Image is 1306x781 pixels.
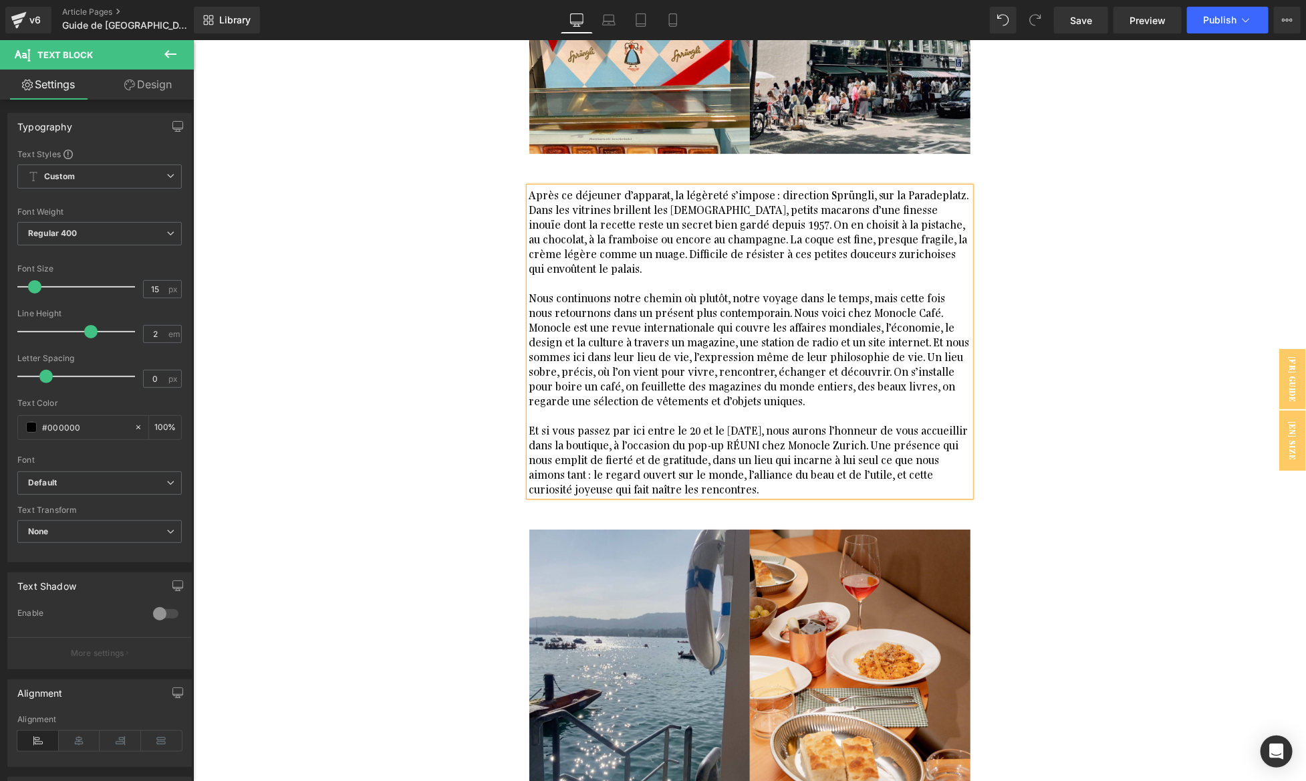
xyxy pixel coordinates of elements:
[17,506,182,515] div: Text Transform
[62,7,216,17] a: Article Pages
[561,7,593,33] a: Desktop
[1274,7,1301,33] button: More
[17,114,72,132] div: Typography
[17,455,182,465] div: Font
[990,7,1017,33] button: Undo
[100,70,197,100] a: Design
[28,526,49,536] b: None
[28,228,78,238] b: Regular 400
[17,399,182,408] div: Text Color
[1022,7,1049,33] button: Redo
[194,7,260,33] a: New Library
[28,477,57,489] i: Default
[336,382,778,455] span: Et si vous passez par ici entre le 20 et le [DATE], nous aurons l’honneur de vous accueillir dans...
[17,573,76,592] div: Text Shadow
[168,330,180,338] span: em
[1114,7,1182,33] a: Preview
[219,14,251,26] span: Library
[62,20,190,31] span: Guide de [GEOGRAPHIC_DATA]
[17,715,182,724] div: Alignment
[71,647,124,659] p: More settings
[1130,13,1166,27] span: Preview
[1059,370,1113,431] span: [EN] SIZE GUIDE
[17,309,182,318] div: Line Height
[5,7,51,33] a: v6
[17,608,140,622] div: Enable
[1261,736,1293,768] div: Open Intercom Messenger
[8,637,191,669] button: More settings
[17,207,182,217] div: Font Weight
[17,354,182,363] div: Letter Spacing
[37,49,93,60] span: Text Block
[336,147,778,235] span: Après ce déjeuner d’apparat, la légèreté s’impose : direction Sprüngli, sur la Paradeplatz. Dans ...
[1059,309,1113,369] span: [FR] GUIDE DES TAILLES
[593,7,625,33] a: Laptop
[336,250,779,367] span: Nous continuons notre chemin où plutôt, notre voyage dans le temps, mais cette fois nous retourno...
[625,7,657,33] a: Tablet
[17,264,182,273] div: Font Size
[149,416,181,439] div: %
[168,285,180,294] span: px
[168,374,180,383] span: px
[1203,15,1236,25] span: Publish
[27,11,43,29] div: v6
[44,171,75,183] b: Custom
[1070,13,1092,27] span: Save
[1187,7,1269,33] button: Publish
[17,680,63,699] div: Alignment
[657,7,689,33] a: Mobile
[17,148,182,159] div: Text Styles
[42,420,128,435] input: Color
